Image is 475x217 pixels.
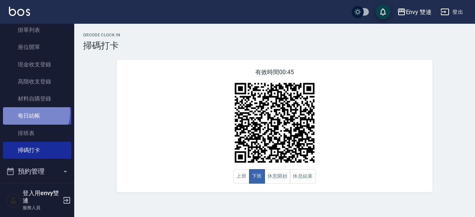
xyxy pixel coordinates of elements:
a: 材料自購登錄 [3,90,71,107]
p: 服務人員 [23,204,60,211]
button: save [376,4,390,19]
div: 有效時間 00:45 [117,60,433,193]
button: Envy 雙連 [394,4,435,20]
div: Envy 雙連 [406,7,432,17]
img: Logo [9,7,30,16]
h5: 登入用envy雙連 [23,190,60,204]
a: 掛單列表 [3,22,71,39]
button: 登出 [438,5,466,19]
button: 預約管理 [3,162,71,181]
a: 座位開單 [3,39,71,56]
a: 每日結帳 [3,107,71,124]
a: 現金收支登錄 [3,56,71,73]
button: 上班 [233,169,249,184]
a: 排班表 [3,125,71,142]
button: 休息結束 [290,169,316,184]
h3: 掃碼打卡 [83,40,466,51]
button: 休息開始 [265,169,291,184]
img: Person [6,193,21,208]
h2: QRcode Clock In [83,33,466,37]
button: 報表及分析 [3,181,71,200]
button: 下班 [249,169,265,184]
a: 掃碼打卡 [3,142,71,159]
a: 高階收支登錄 [3,73,71,90]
